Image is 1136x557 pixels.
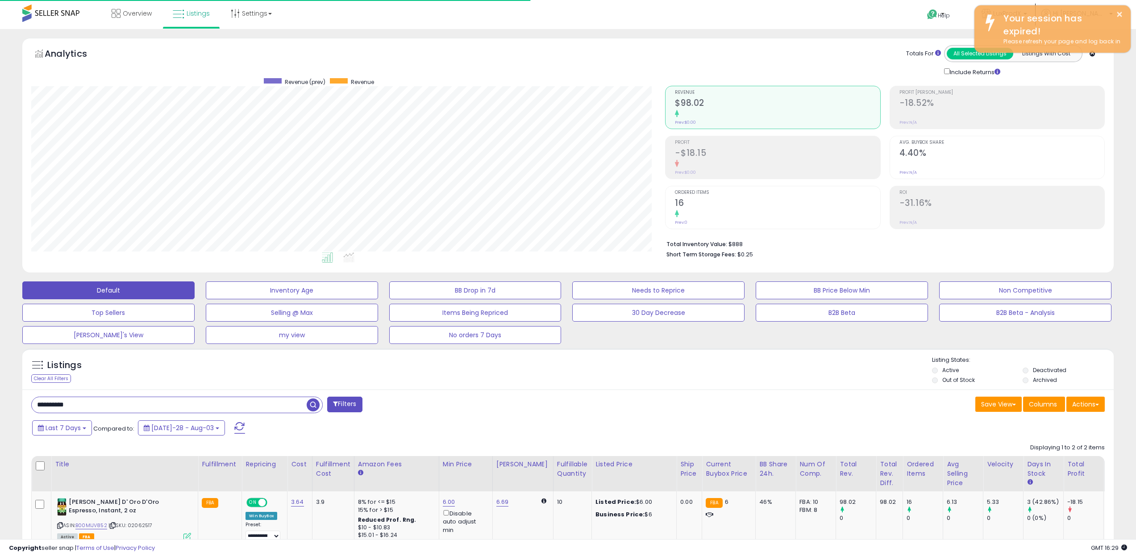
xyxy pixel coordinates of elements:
span: Revenue [675,90,880,95]
span: 2025-08-14 16:29 GMT [1091,544,1127,552]
small: Prev: N/A [899,170,917,175]
div: Current Buybox Price [706,460,752,478]
div: $6 [595,511,670,519]
button: Listings With Cost [1013,48,1079,59]
label: Active [942,366,959,374]
span: | SKU: 02062517 [108,522,153,529]
button: Items Being Repriced [389,304,562,322]
img: 51TJK8k1hOL._SL40_.jpg [57,498,67,516]
div: 3.9 [316,498,347,506]
div: [PERSON_NAME] [496,460,549,469]
button: Save View [975,397,1022,412]
div: 46% [759,498,789,506]
button: Filters [327,397,362,412]
a: 6.69 [496,498,509,507]
div: 6.13 [947,498,983,506]
small: Prev: $0.00 [675,120,696,125]
div: Total Rev. Diff. [880,460,899,488]
div: 10 [557,498,585,506]
button: Selling @ Max [206,304,378,322]
a: B00MIJV852 [75,522,107,529]
span: Help [938,12,950,19]
a: Privacy Policy [116,544,155,552]
span: Revenue [351,78,374,86]
button: [DATE]-28 - Aug-03 [138,420,225,436]
i: Get Help [927,9,938,20]
a: Terms of Use [76,544,114,552]
h5: Analytics [45,47,104,62]
span: Columns [1029,400,1057,409]
span: Ordered Items [675,190,880,195]
div: 0 [987,514,1023,522]
span: [DATE]-28 - Aug-03 [151,423,214,432]
button: Needs to Reprice [572,281,745,299]
div: Fulfillment Cost [316,460,350,478]
button: All Selected Listings [947,48,1013,59]
span: Listings [187,9,210,18]
small: Prev: N/A [899,220,917,225]
div: 8% for <= $15 [358,498,432,506]
div: Total Rev. [840,460,872,478]
div: 0.00 [680,498,695,506]
div: Ordered Items [907,460,939,478]
button: Non Competitive [939,281,1111,299]
button: Columns [1023,397,1065,412]
div: Velocity [987,460,1019,469]
a: 6.00 [443,498,455,507]
div: 5.33 [987,498,1023,506]
div: $6.00 [595,498,670,506]
div: 0 [840,514,876,522]
small: Prev: 0 [675,220,687,225]
div: 15% for > $15 [358,506,432,514]
span: OFF [266,499,280,507]
button: B2B Beta - Analysis [939,304,1111,322]
p: Listing States: [932,356,1114,364]
div: 98.02 [880,498,896,506]
div: Please refresh your page and log back in [997,38,1124,46]
span: Avg. Buybox Share [899,140,1104,145]
button: × [1116,9,1123,20]
div: Your session has expired! [997,12,1124,38]
small: Prev: $0.00 [675,170,696,175]
small: Prev: N/A [899,120,917,125]
button: Actions [1066,397,1105,412]
b: Listed Price: [595,498,636,506]
button: Default [22,281,195,299]
h5: Listings [47,359,82,372]
span: All listings currently available for purchase on Amazon [57,533,78,541]
span: Profit [PERSON_NAME] [899,90,1104,95]
small: FBA [202,498,218,508]
div: Disable auto adjust min [443,508,486,534]
div: Title [55,460,194,469]
div: 3 (42.86%) [1027,498,1063,506]
span: FBA [79,533,94,541]
div: Repricing [246,460,283,469]
h2: 16 [675,198,880,210]
a: Help [920,2,967,29]
div: seller snap | | [9,544,155,553]
button: B2B Beta [756,304,928,322]
button: BB Drop in 7d [389,281,562,299]
div: BB Share 24h. [759,460,792,478]
div: Fulfillment [202,460,238,469]
div: 98.02 [840,498,876,506]
div: Preset: [246,522,280,542]
small: Amazon Fees. [358,469,363,477]
button: Inventory Age [206,281,378,299]
small: FBA [706,498,722,508]
div: Fulfillable Quantity [557,460,588,478]
span: $0.25 [737,250,753,259]
div: 0 [1067,514,1103,522]
div: 0 (0%) [1027,514,1063,522]
b: [PERSON_NAME] D' Oro D'Oro Espresso, Instant, 2 oz [69,498,177,517]
label: Archived [1033,376,1057,384]
strong: Copyright [9,544,42,552]
small: Days In Stock. [1027,478,1032,486]
button: my view [206,326,378,344]
span: 6 [725,498,728,506]
div: Clear All Filters [31,374,71,383]
b: Total Inventory Value: [666,240,727,248]
label: Out of Stock [942,376,975,384]
a: 3.64 [291,498,304,507]
span: ROI [899,190,1104,195]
